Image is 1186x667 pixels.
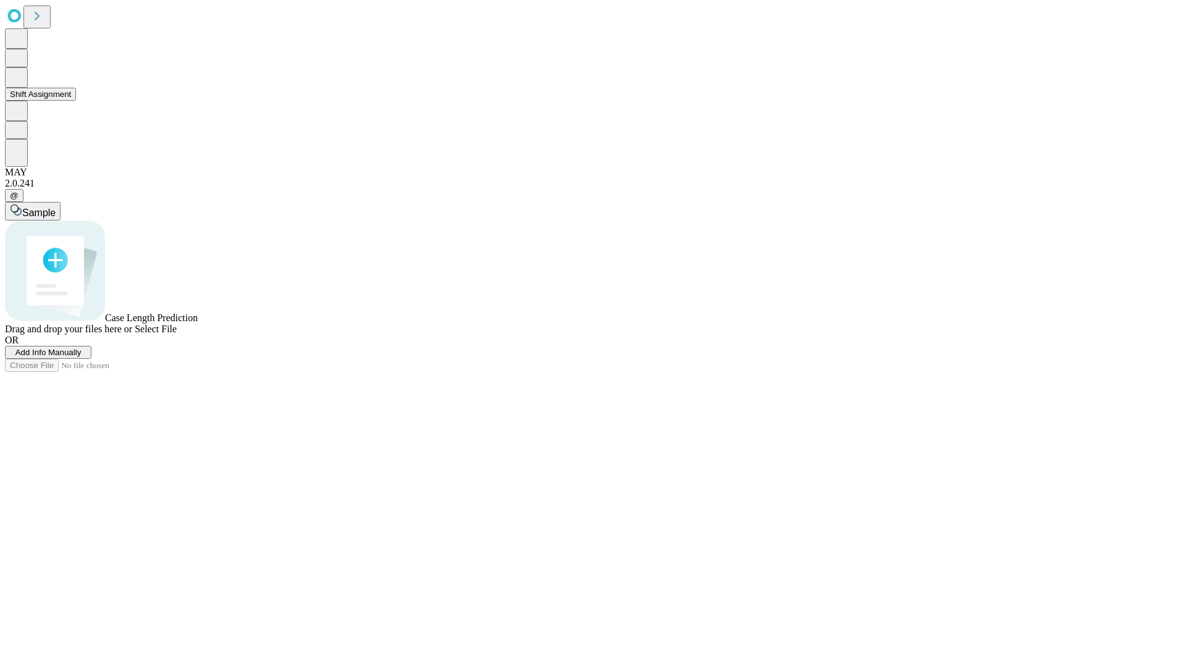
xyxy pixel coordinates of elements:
[10,191,19,200] span: @
[5,189,23,202] button: @
[5,324,132,334] span: Drag and drop your files here or
[22,208,56,218] span: Sample
[5,346,91,359] button: Add Info Manually
[5,178,1181,189] div: 2.0.241
[5,335,19,345] span: OR
[5,167,1181,178] div: MAY
[5,88,76,101] button: Shift Assignment
[15,348,82,357] span: Add Info Manually
[135,324,177,334] span: Select File
[105,313,198,323] span: Case Length Prediction
[5,202,61,220] button: Sample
